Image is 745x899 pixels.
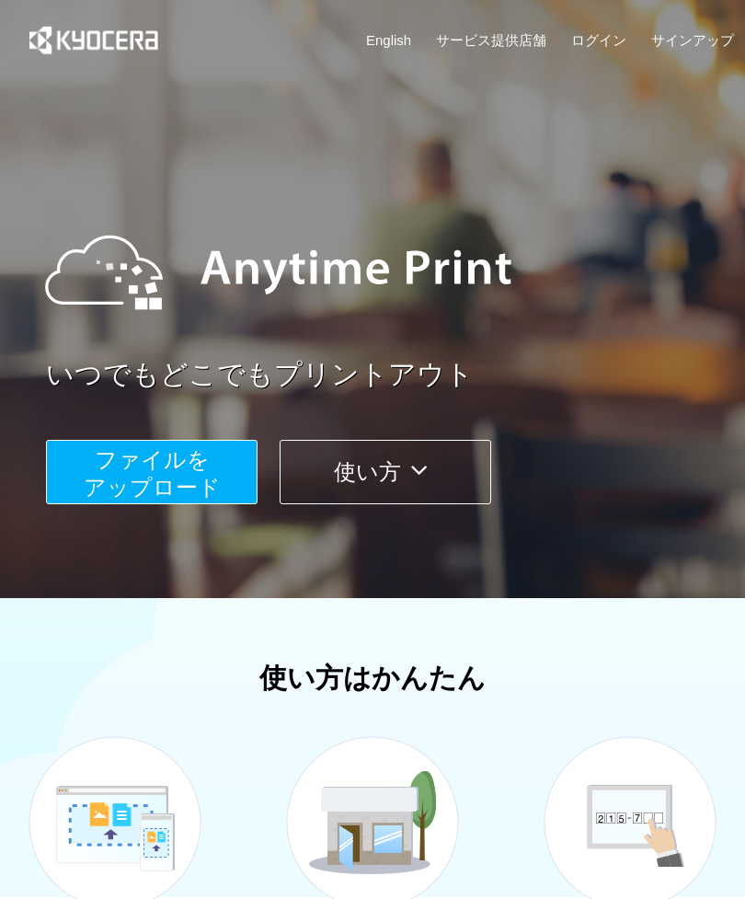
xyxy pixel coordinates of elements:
[366,30,411,50] a: English
[46,355,745,395] a: いつでもどこでもプリントアウト
[651,30,734,50] a: サインアップ
[280,440,491,504] button: 使い方
[436,30,546,50] a: サービス提供店舗
[46,440,258,504] button: ファイルを​​アップロード
[571,30,626,50] a: ログイン
[84,447,221,500] span: ファイルを ​​アップロード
